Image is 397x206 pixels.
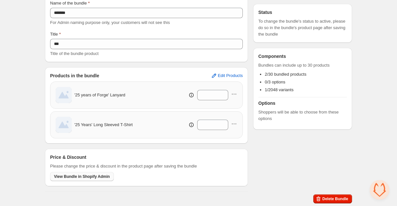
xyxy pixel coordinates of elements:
[74,122,133,128] span: '25 Years' Long Sleeved T-Shirt
[50,154,86,160] h3: Price & Discount
[207,70,247,81] button: Edit Products
[370,180,389,200] div: Open chat
[218,73,243,78] span: Edit Products
[313,194,352,203] button: Delete Bundle
[265,80,285,84] span: 0/3 options
[258,18,347,38] span: To change the bundle's status to active, please do so in the bundle's product page after saving t...
[50,163,197,169] span: Please change the price & discount in the product page after saving the bundle
[56,87,72,103] img: '25 years of Forge' Lanyard
[265,72,306,77] span: 2/30 bundled products
[74,92,125,98] span: '25 years of Forge' Lanyard
[265,87,294,92] span: 1/2048 variants
[56,117,72,133] img: '25 Years' Long Sleeved T-Shirt
[258,109,347,122] span: Shoppers will be able to choose from these options
[258,100,347,106] h3: Options
[50,31,61,38] label: Title
[322,196,348,201] span: Delete Bundle
[258,62,347,69] span: Bundles can include up to 30 products
[50,51,99,56] span: Title of the bundle product
[50,72,99,79] h3: Products in the bundle
[50,172,114,181] button: View Bundle in Shopify Admin
[258,9,347,16] h3: Status
[258,53,286,60] h3: Components
[50,20,170,25] span: For Admin naming purpose only, your customers will not see this
[54,174,110,179] span: View Bundle in Shopify Admin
